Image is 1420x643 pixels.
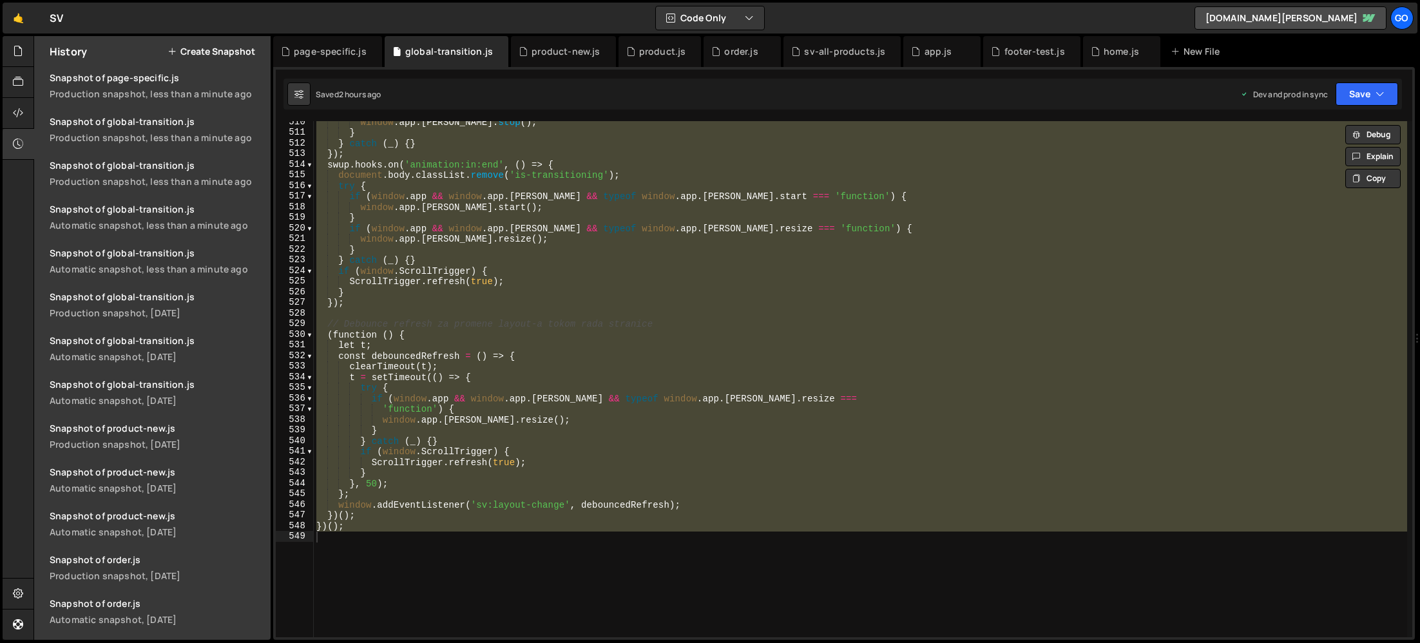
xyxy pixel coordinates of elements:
a: Snapshot of global-transition.js Automatic snapshot, [DATE] [42,370,271,414]
a: Snapshot of product-new.js Production snapshot, [DATE] [42,414,271,458]
button: Explain [1345,147,1401,166]
button: Code Only [656,6,764,30]
div: Production snapshot, [DATE] [50,438,263,450]
h2: History [50,44,87,59]
div: Production snapshot, less than a minute ago [50,88,263,100]
div: 525 [276,276,314,287]
div: 526 [276,287,314,298]
div: 541 [276,446,314,457]
a: Snapshot of order.js Production snapshot, [DATE] [42,546,271,590]
div: 543 [276,467,314,478]
div: 548 [276,521,314,532]
div: home.js [1104,45,1139,58]
div: sv-all-products.js [804,45,885,58]
div: 511 [276,127,314,138]
a: Snapshot of product-new.js Automatic snapshot, [DATE] [42,502,271,546]
div: Automatic snapshot, [DATE] [50,394,263,407]
div: 537 [276,403,314,414]
div: 530 [276,329,314,340]
div: Snapshot of global-transition.js [50,115,263,128]
div: product-new.js [532,45,600,58]
div: New File [1171,45,1225,58]
div: 515 [276,169,314,180]
div: 545 [276,488,314,499]
a: Snapshot of global-transition.jsProduction snapshot, less than a minute ago [42,108,271,151]
div: Snapshot of global-transition.js [50,291,263,303]
div: 521 [276,233,314,244]
div: Snapshot of product-new.js [50,510,263,522]
div: 546 [276,499,314,510]
a: Snapshot of page-specific.jsProduction snapshot, less than a minute ago [42,64,271,108]
div: 524 [276,265,314,276]
div: order.js [724,45,758,58]
div: Production snapshot, less than a minute ago [50,175,263,187]
div: Snapshot of order.js [50,597,263,609]
div: 512 [276,138,314,149]
a: Snapshot of global-transition.js Production snapshot, [DATE] [42,283,271,327]
div: Snapshot of global-transition.js [50,247,263,259]
div: 513 [276,148,314,159]
div: Dev and prod in sync [1240,89,1328,100]
a: Snapshot of global-transition.jsAutomatic snapshot, less than a minute ago [42,239,271,283]
div: 529 [276,318,314,329]
div: Snapshot of global-transition.js [50,159,263,171]
div: 527 [276,297,314,308]
div: 522 [276,244,314,255]
div: 536 [276,393,314,404]
a: [DOMAIN_NAME][PERSON_NAME] [1195,6,1386,30]
div: 519 [276,212,314,223]
a: Snapshot of global-transition.js Automatic snapshot, [DATE] [42,327,271,370]
div: Snapshot of product-new.js [50,422,263,434]
div: 531 [276,340,314,350]
div: 514 [276,159,314,170]
div: 528 [276,308,314,319]
a: 🤙 [3,3,34,34]
div: Saved [316,89,381,100]
div: 542 [276,457,314,468]
button: Create Snapshot [168,46,255,57]
div: Automatic snapshot, less than a minute ago [50,263,263,275]
div: Snapshot of product-new.js [50,466,263,478]
a: Snapshot of global-transition.jsProduction snapshot, less than a minute ago [42,151,271,195]
div: footer-test.js [1004,45,1065,58]
div: 2 hours ago [339,89,381,100]
div: Production snapshot, [DATE] [50,307,263,319]
a: go [1390,6,1414,30]
button: Copy [1345,169,1401,188]
div: Automatic snapshot, [DATE] [50,350,263,363]
div: Snapshot of global-transition.js [50,203,263,215]
div: product.js [639,45,686,58]
div: 520 [276,223,314,234]
a: Snapshot of order.js Automatic snapshot, [DATE] [42,590,271,633]
div: 533 [276,361,314,372]
a: Snapshot of product-new.js Automatic snapshot, [DATE] [42,458,271,502]
div: 539 [276,425,314,436]
div: Automatic snapshot, [DATE] [50,613,263,626]
div: Snapshot of global-transition.js [50,378,263,390]
div: 517 [276,191,314,202]
div: 547 [276,510,314,521]
div: 535 [276,382,314,393]
div: 534 [276,372,314,383]
button: Save [1336,82,1398,106]
div: 532 [276,350,314,361]
div: global-transition.js [405,45,493,58]
div: Automatic snapshot, less than a minute ago [50,219,263,231]
div: Automatic snapshot, [DATE] [50,482,263,494]
div: Production snapshot, less than a minute ago [50,131,263,144]
div: app.js [925,45,952,58]
div: 510 [276,117,314,128]
div: 538 [276,414,314,425]
div: Snapshot of order.js [50,553,263,566]
div: 540 [276,436,314,446]
div: 549 [276,531,314,542]
div: 544 [276,478,314,489]
button: Debug [1345,125,1401,144]
div: 516 [276,180,314,191]
div: page-specific.js [294,45,367,58]
div: SV [50,10,63,26]
div: 523 [276,254,314,265]
div: 518 [276,202,314,213]
div: Automatic snapshot, [DATE] [50,526,263,538]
